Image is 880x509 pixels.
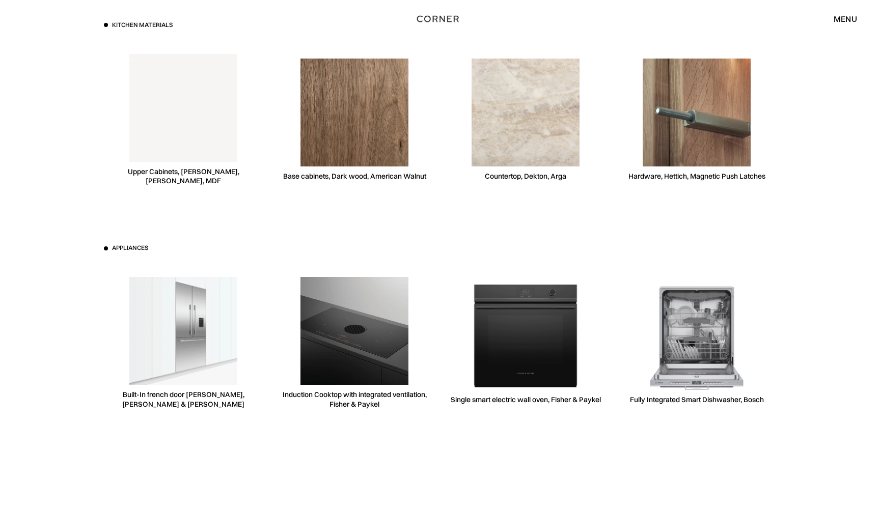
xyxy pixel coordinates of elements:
[630,395,764,405] div: Fully Integrated Smart Dishwasher, Bosch
[112,244,148,252] h3: Appliances
[402,12,478,25] a: home
[451,395,601,405] div: Single smart electric wall oven, Fisher & Paykel
[823,10,857,27] div: menu
[834,15,857,23] div: menu
[485,172,566,181] div: Countertop, Dekton, Arga
[104,167,263,186] div: Upper Cabinets, [PERSON_NAME], [PERSON_NAME], MDF
[283,172,426,181] div: Base cabinets, Dark wood, American Walnut
[628,172,765,181] div: Hardware, Hettich, Magnetic Push Latches
[275,390,434,409] div: Induction Cooktop with integrated ventilation, Fisher & Paykel
[104,390,263,409] div: Built-In french door [PERSON_NAME], [PERSON_NAME] & [PERSON_NAME]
